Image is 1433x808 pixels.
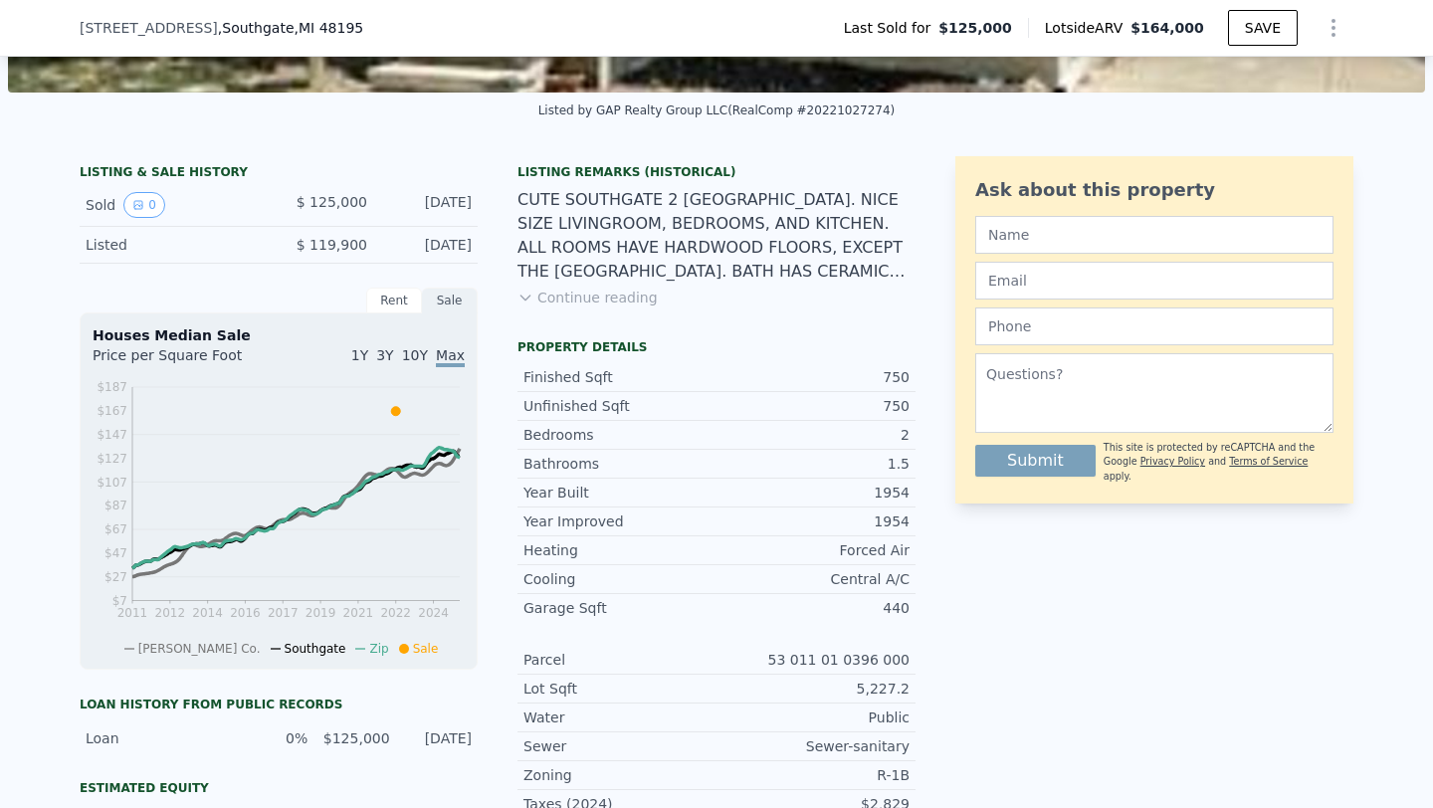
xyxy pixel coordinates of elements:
[844,18,939,38] span: Last Sold for
[1130,20,1204,36] span: $164,000
[523,511,716,531] div: Year Improved
[97,380,127,394] tspan: $187
[369,642,388,656] span: Zip
[975,445,1096,477] button: Submit
[218,18,363,38] span: , Southgate
[93,325,465,345] div: Houses Median Sale
[523,736,716,756] div: Sewer
[351,347,368,363] span: 1Y
[86,192,263,218] div: Sold
[97,404,127,418] tspan: $167
[413,642,439,656] span: Sale
[402,347,428,363] span: 10Y
[517,288,658,307] button: Continue reading
[192,606,223,620] tspan: 2014
[285,642,346,656] span: Southgate
[1229,456,1308,467] a: Terms of Service
[1140,456,1205,467] a: Privacy Policy
[1045,18,1130,38] span: Lotside ARV
[523,483,716,503] div: Year Built
[402,728,472,748] div: [DATE]
[343,606,374,620] tspan: 2021
[975,216,1333,254] input: Name
[238,728,307,748] div: 0%
[418,606,449,620] tspan: 2024
[80,164,478,184] div: LISTING & SALE HISTORY
[383,235,472,255] div: [DATE]
[523,367,716,387] div: Finished Sqft
[86,728,226,748] div: Loan
[295,20,364,36] span: , MI 48195
[104,522,127,536] tspan: $67
[1228,10,1298,46] button: SAVE
[1104,441,1333,484] div: This site is protected by reCAPTCHA and the Google and apply.
[716,511,910,531] div: 1954
[112,594,127,608] tspan: $7
[716,679,910,699] div: 5,227.2
[97,452,127,466] tspan: $127
[716,736,910,756] div: Sewer-sanitary
[517,339,916,355] div: Property details
[230,606,261,620] tspan: 2016
[86,235,263,255] div: Listed
[306,606,336,620] tspan: 2019
[97,428,127,442] tspan: $147
[938,18,1012,38] span: $125,000
[319,728,389,748] div: $125,000
[422,288,478,313] div: Sale
[716,650,910,670] div: 53 011 01 0396 000
[716,598,910,618] div: 440
[523,454,716,474] div: Bathrooms
[523,569,716,589] div: Cooling
[117,606,148,620] tspan: 2011
[104,499,127,512] tspan: $87
[523,598,716,618] div: Garage Sqft
[80,697,478,712] div: Loan history from public records
[523,765,716,785] div: Zoning
[104,570,127,584] tspan: $27
[975,176,1333,204] div: Ask about this property
[138,642,261,656] span: [PERSON_NAME] Co.
[716,483,910,503] div: 1954
[297,194,367,210] span: $ 125,000
[517,188,916,284] div: CUTE SOUTHGATE 2 [GEOGRAPHIC_DATA]. NICE SIZE LIVINGROOM, BEDROOMS, AND KITCHEN. ALL ROOMS HAVE H...
[716,540,910,560] div: Forced Air
[716,367,910,387] div: 750
[523,540,716,560] div: Heating
[716,454,910,474] div: 1.5
[97,476,127,490] tspan: $107
[380,606,411,620] tspan: 2022
[975,262,1333,300] input: Email
[297,237,367,253] span: $ 119,900
[523,707,716,727] div: Water
[155,606,186,620] tspan: 2012
[538,103,896,117] div: Listed by GAP Realty Group LLC (RealComp #20221027274)
[383,192,472,218] div: [DATE]
[716,425,910,445] div: 2
[716,396,910,416] div: 750
[716,569,910,589] div: Central A/C
[104,546,127,560] tspan: $47
[80,780,478,796] div: Estimated Equity
[268,606,299,620] tspan: 2017
[716,707,910,727] div: Public
[80,18,218,38] span: [STREET_ADDRESS]
[436,347,465,367] span: Max
[523,396,716,416] div: Unfinished Sqft
[523,679,716,699] div: Lot Sqft
[716,765,910,785] div: R-1B
[1314,8,1353,48] button: Show Options
[376,347,393,363] span: 3Y
[123,192,165,218] button: View historical data
[975,307,1333,345] input: Phone
[517,164,916,180] div: Listing Remarks (Historical)
[523,650,716,670] div: Parcel
[523,425,716,445] div: Bedrooms
[366,288,422,313] div: Rent
[93,345,279,377] div: Price per Square Foot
